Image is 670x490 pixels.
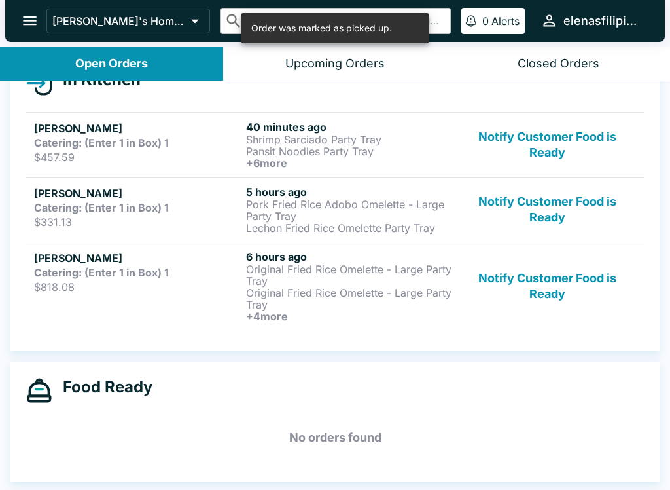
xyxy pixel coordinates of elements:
button: Notify Customer Food is Ready [459,250,636,322]
button: elenasfilipinofoods [535,7,649,35]
h5: [PERSON_NAME] [34,185,241,201]
strong: Catering: (Enter 1 in Box) 1 [34,201,169,214]
button: open drawer [13,4,46,37]
p: Original Fried Rice Omelette - Large Party Tray [246,263,453,287]
h4: Food Ready [52,377,152,397]
h5: No orders found [26,414,644,461]
h6: + 6 more [246,157,453,169]
p: Shrimp Sarciado Party Tray [246,134,453,145]
h6: 40 minutes ago [246,121,453,134]
button: [PERSON_NAME]'s Home of the Finest Filipino Foods [46,9,210,33]
h5: [PERSON_NAME] [34,121,241,136]
div: Closed Orders [518,56,599,71]
p: [PERSON_NAME]'s Home of the Finest Filipino Foods [52,14,186,28]
p: Lechon Fried Rice Omelette Party Tray [246,222,453,234]
div: Order was marked as picked up. [251,17,392,39]
p: 0 [482,14,489,28]
button: Notify Customer Food is Ready [459,185,636,234]
strong: Catering: (Enter 1 in Box) 1 [34,266,169,279]
p: Pansit Noodles Party Tray [246,145,453,157]
div: elenasfilipinofoods [563,13,644,29]
div: Upcoming Orders [285,56,385,71]
p: Pork Fried Rice Adobo Omelette - Large Party Tray [246,198,453,222]
p: $457.59 [34,151,241,164]
a: [PERSON_NAME]Catering: (Enter 1 in Box) 1$457.5940 minutes agoShrimp Sarciado Party TrayPansit No... [26,112,644,177]
div: Open Orders [75,56,148,71]
h5: [PERSON_NAME] [34,250,241,266]
p: $331.13 [34,216,241,229]
p: Original Fried Rice Omelette - Large Party Tray [246,287,453,311]
h6: + 4 more [246,311,453,322]
h6: 5 hours ago [246,185,453,198]
a: [PERSON_NAME]Catering: (Enter 1 in Box) 1$818.086 hours agoOriginal Fried Rice Omelette - Large P... [26,242,644,330]
p: Alerts [491,14,520,28]
button: Notify Customer Food is Ready [459,121,636,169]
h6: 6 hours ago [246,250,453,263]
a: [PERSON_NAME]Catering: (Enter 1 in Box) 1$331.135 hours agoPork Fried Rice Adobo Omelette - Large... [26,177,644,242]
strong: Catering: (Enter 1 in Box) 1 [34,136,169,149]
p: $818.08 [34,280,241,293]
